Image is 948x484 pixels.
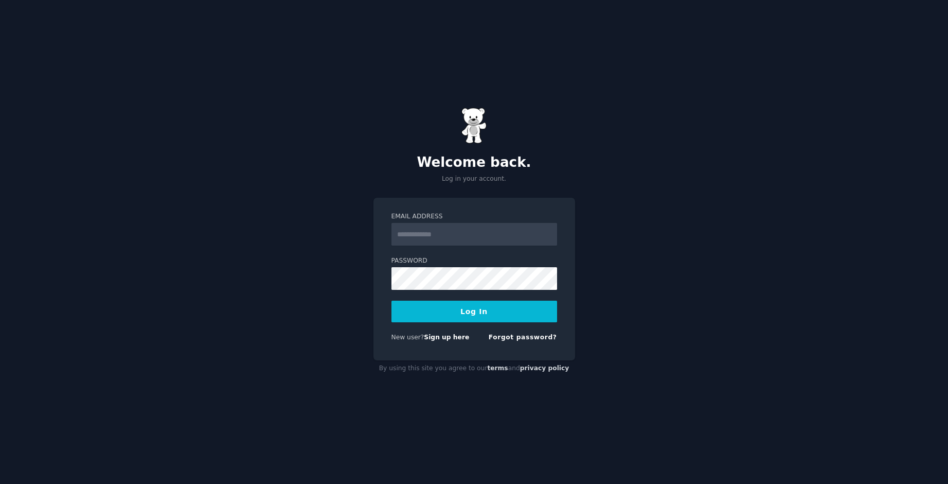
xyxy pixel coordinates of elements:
img: Gummy Bear [461,108,487,144]
a: privacy policy [520,365,569,372]
label: Password [391,256,557,266]
h2: Welcome back. [373,154,575,171]
p: Log in your account. [373,175,575,184]
button: Log In [391,301,557,322]
label: Email Address [391,212,557,221]
a: Forgot password? [489,334,557,341]
a: Sign up here [424,334,469,341]
div: By using this site you agree to our and [373,360,575,377]
span: New user? [391,334,424,341]
a: terms [487,365,508,372]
